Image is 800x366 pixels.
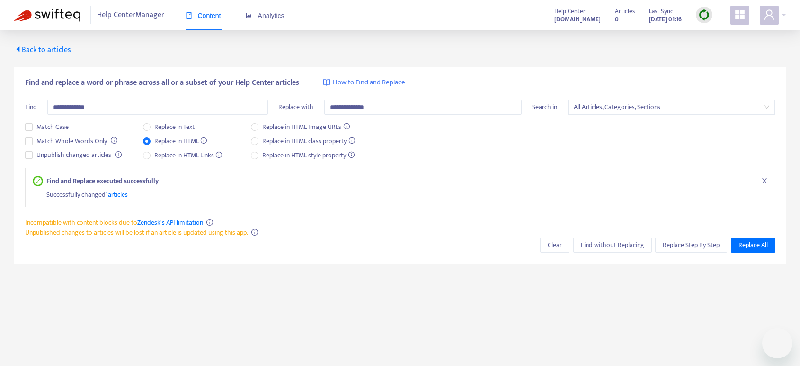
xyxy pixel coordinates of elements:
img: image-link [323,79,330,86]
span: appstore [734,9,746,20]
span: Replace in HTML style property [258,150,358,161]
span: How to Find and Replace [333,77,405,88]
span: Replace All [738,240,768,250]
span: Clear [548,240,562,250]
span: info-circle [206,219,213,226]
span: caret-left [14,46,22,53]
strong: 0 [615,14,619,25]
strong: Find and Replace executed successfully [46,176,159,186]
span: 1 articles [106,189,128,200]
button: Find without Replacing [573,238,652,253]
button: Replace All [731,238,775,253]
span: Replace in Text [151,122,198,132]
span: Articles [615,6,635,17]
button: Clear [540,238,569,253]
span: Replace Step By Step [663,240,720,250]
strong: [DATE] 01:16 [649,14,682,25]
span: Replace in HTML Image URLs [258,122,354,132]
span: info-circle [111,137,117,144]
img: sync.dc5367851b00ba804db3.png [698,9,710,21]
span: Unpublished changes to articles will be lost if an article is updated using this app. [25,227,248,238]
span: Find [25,101,37,112]
a: [DOMAIN_NAME] [554,14,601,25]
span: book [186,12,192,19]
span: Find without Replacing [581,240,644,250]
span: Analytics [246,12,284,19]
span: Back to articles [14,44,71,56]
span: area-chart [246,12,252,19]
a: Zendesk's API limitation [137,217,203,228]
span: info-circle [115,151,122,158]
span: Search in [532,101,557,112]
button: Replace Step By Step [655,238,727,253]
span: check [35,178,40,183]
span: info-circle [251,229,258,236]
span: Replace in HTML Links [151,150,226,161]
span: user [764,9,775,20]
span: Find and replace a word or phrase across all or a subset of your Help Center articles [25,77,299,89]
span: Replace in HTML [151,136,211,146]
span: Unpublish changed articles [33,150,115,160]
span: Help Center Manager [97,6,164,24]
div: Successfully changed [46,186,768,200]
span: All Articles, Categories, Sections [574,100,770,114]
span: Match Case [33,122,72,132]
span: Match Whole Words Only [33,136,111,146]
span: Incompatible with content blocks due to [25,217,203,228]
span: Help Center [554,6,586,17]
img: Swifteq [14,9,80,22]
span: Content [186,12,221,19]
span: Last Sync [649,6,673,17]
a: How to Find and Replace [323,77,405,88]
span: Replace with [278,101,313,112]
iframe: Button to launch messaging window [762,328,792,358]
span: Replace in HTML class property [258,136,359,146]
span: close [761,177,768,184]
